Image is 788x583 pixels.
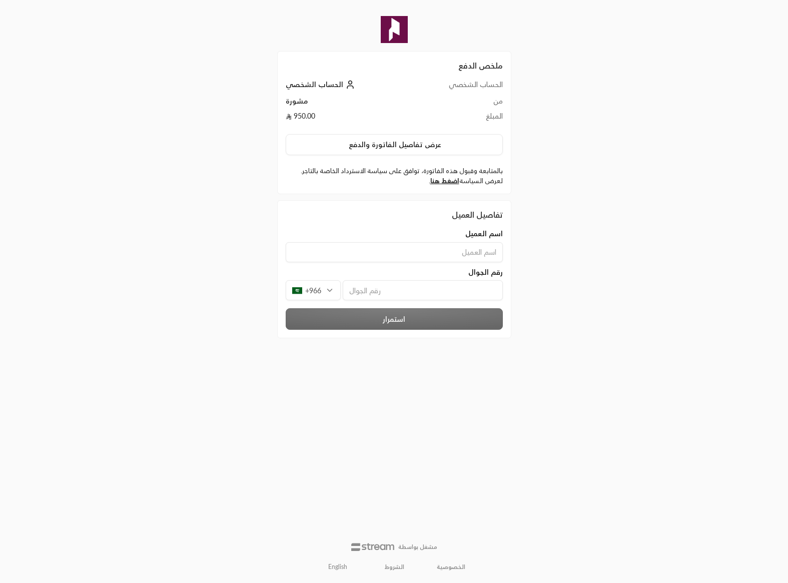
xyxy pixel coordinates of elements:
[409,111,503,126] td: المبلغ
[286,96,409,111] td: مشورة
[409,96,503,111] td: من
[286,166,503,186] label: بالمتابعة وقبول هذه الفاتورة، توافق على سياسة الاسترداد الخاصة بالتاجر. لعرض السياسة .
[381,16,408,43] img: Company Logo
[465,229,503,239] span: اسم العميل
[286,134,503,155] button: عرض تفاصيل الفاتورة والدفع
[409,80,503,96] td: الحساب الشخصي
[343,280,503,300] input: رقم الجوال
[468,267,503,277] span: رقم الجوال
[286,209,503,221] div: تفاصيل العميل
[286,60,503,72] h2: ملخص الدفع
[398,543,437,551] p: مشغل بواسطة
[286,80,357,89] a: الحساب الشخصي
[286,280,341,300] div: +966
[286,111,409,126] td: 950.00
[437,563,465,571] a: الخصوصية
[286,80,343,89] span: الحساب الشخصي
[286,242,503,262] input: اسم العميل
[323,559,353,575] a: English
[430,177,459,185] a: اضغط هنا
[385,563,404,571] a: الشروط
